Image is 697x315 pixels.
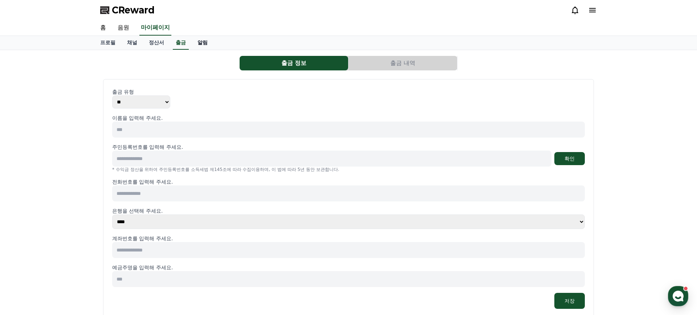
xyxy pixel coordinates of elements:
a: 프로필 [94,36,121,50]
span: CReward [112,4,155,16]
p: 이름을 입력해 주세요. [112,114,585,122]
button: 확인 [554,152,585,165]
a: 출금 내역 [348,56,457,70]
p: 주민등록번호를 입력해 주세요. [112,143,183,151]
button: 출금 내역 [348,56,457,70]
a: 출금 [173,36,189,50]
a: 정산서 [143,36,170,50]
span: 대화 [66,241,75,247]
p: 출금 유형 [112,88,585,95]
p: 은행을 선택해 주세요. [112,207,585,214]
span: 홈 [23,241,27,247]
p: 전화번호를 입력해 주세요. [112,178,585,185]
p: * 수익금 정산을 위하여 주민등록번호를 소득세법 제145조에 따라 수집이용하며, 이 법에 따라 5년 동안 보관합니다. [112,167,585,172]
button: 출금 정보 [240,56,348,70]
a: 홈 [2,230,48,248]
p: 계좌번호를 입력해 주세요. [112,235,585,242]
button: 저장 [554,293,585,309]
a: 설정 [94,230,139,248]
a: 출금 정보 [240,56,348,70]
a: 알림 [192,36,213,50]
a: 대화 [48,230,94,248]
a: 마이페이지 [139,20,171,36]
a: 음원 [112,20,135,36]
a: 홈 [94,20,112,36]
p: 예금주명을 입력해 주세요. [112,264,585,271]
span: 설정 [112,241,121,247]
a: 채널 [121,36,143,50]
a: CReward [100,4,155,16]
